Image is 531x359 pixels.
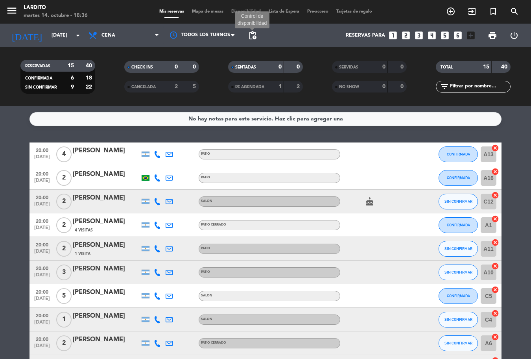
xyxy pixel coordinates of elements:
[439,194,478,209] button: SIN CONFIRMAR
[400,84,405,89] strong: 0
[491,191,499,199] i: cancel
[71,84,74,90] strong: 9
[201,294,212,297] span: SALON
[444,270,472,274] span: SIN CONFIRMAR
[32,334,52,343] span: 20:00
[32,296,52,305] span: [DATE]
[466,30,476,41] i: add_box
[32,343,52,352] span: [DATE]
[193,64,197,70] strong: 0
[439,217,478,233] button: CONFIRMADA
[73,311,140,321] div: [PERSON_NAME]
[439,288,478,304] button: CONFIRMADA
[503,24,525,47] div: LOG OUT
[488,31,497,40] span: print
[491,309,499,317] i: cancel
[175,84,178,89] strong: 2
[155,9,188,14] span: Mis reservas
[278,64,282,70] strong: 0
[491,215,499,223] i: cancel
[68,63,74,68] strong: 15
[131,85,156,89] span: CANCELADA
[75,227,93,233] span: 4 Visitas
[444,199,472,204] span: SIN CONFIRMAR
[388,30,398,41] i: looks_one
[201,176,210,179] span: PATIO
[32,216,52,225] span: 20:00
[25,76,52,80] span: CONFIRMADA
[73,169,140,179] div: [PERSON_NAME]
[491,168,499,176] i: cancel
[24,4,88,12] div: Lardito
[6,5,18,17] i: menu
[188,9,227,14] span: Mapa de mesas
[303,9,332,14] span: Pre-acceso
[427,30,437,41] i: looks_4
[444,341,472,345] span: SIN CONFIRMAR
[201,341,226,344] span: PATIO CERRADO
[440,82,449,91] i: filter_list
[6,5,18,19] button: menu
[101,33,115,38] span: Cena
[175,64,178,70] strong: 0
[201,247,210,250] span: PATIO
[32,178,52,187] span: [DATE]
[440,30,450,41] i: looks_5
[25,64,50,68] span: RESERVADAS
[491,262,499,270] i: cancel
[400,64,405,70] strong: 0
[510,7,519,16] i: search
[483,64,489,70] strong: 15
[32,287,52,296] span: 20:00
[86,75,94,81] strong: 18
[227,9,265,14] span: Disponibilidad
[491,239,499,246] i: cancel
[491,333,499,341] i: cancel
[339,85,359,89] span: NO SHOW
[73,335,140,345] div: [PERSON_NAME]
[491,286,499,294] i: cancel
[73,240,140,250] div: [PERSON_NAME]
[131,65,153,69] span: CHECK INS
[446,7,455,16] i: add_circle_outline
[439,265,478,280] button: SIN CONFIRMAR
[439,335,478,351] button: SIN CONFIRMAR
[32,240,52,249] span: 20:00
[86,63,94,68] strong: 40
[509,31,519,40] i: power_settings_new
[201,152,210,155] span: PATIO
[365,197,374,206] i: cake
[447,223,470,227] span: CONFIRMADA
[447,152,470,156] span: CONFIRMADA
[188,115,343,124] div: No hay notas para este servicio. Haz clic para agregar una
[73,31,83,40] i: arrow_drop_down
[501,64,509,70] strong: 40
[439,241,478,257] button: SIN CONFIRMAR
[32,192,52,202] span: 20:00
[73,217,140,227] div: [PERSON_NAME]
[56,312,72,328] span: 1
[56,146,72,162] span: 4
[73,264,140,274] div: [PERSON_NAME]
[201,318,212,321] span: SALON
[73,146,140,156] div: [PERSON_NAME]
[439,170,478,186] button: CONFIRMADA
[56,335,72,351] span: 2
[439,312,478,328] button: SIN CONFIRMAR
[25,85,57,89] span: SIN CONFIRMAR
[235,65,256,69] span: SENTADAS
[75,251,90,257] span: 1 Visita
[235,11,269,29] div: Control de disponibilidad
[489,7,498,16] i: turned_in_not
[491,144,499,152] i: cancel
[382,84,385,89] strong: 0
[439,146,478,162] button: CONFIRMADA
[6,27,48,44] i: [DATE]
[441,65,453,69] span: TOTAL
[449,82,510,91] input: Filtrar por nombre...
[32,263,52,272] span: 20:00
[24,12,88,20] div: martes 14. octubre - 18:36
[32,169,52,178] span: 20:00
[297,84,301,89] strong: 2
[346,33,385,38] span: Reservas para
